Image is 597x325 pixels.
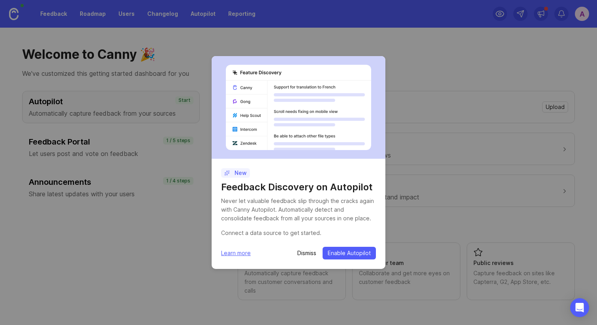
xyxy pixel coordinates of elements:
div: Open Intercom Messenger [570,298,589,317]
span: Enable Autopilot [328,249,371,257]
div: Connect a data source to get started. [221,229,376,237]
h1: Feedback Discovery on Autopilot [221,181,376,193]
a: Learn more [221,249,251,257]
img: autopilot-456452bdd303029aca878276f8eef889.svg [226,65,371,150]
div: Never let valuable feedback slip through the cracks again with Canny Autopilot. Automatically det... [221,197,376,223]
button: Enable Autopilot [323,247,376,259]
button: Dismiss [297,249,316,257]
p: New [224,169,247,177]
